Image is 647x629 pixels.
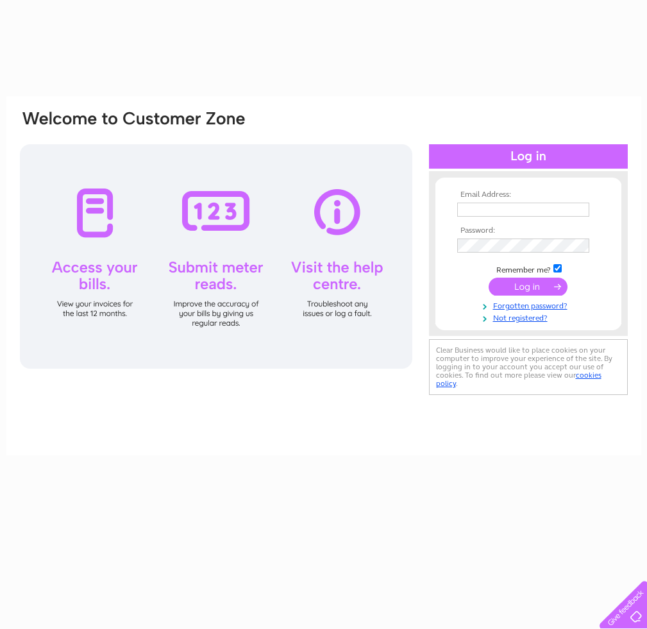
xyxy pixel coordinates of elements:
input: Submit [489,278,567,296]
div: Clear Business would like to place cookies on your computer to improve your experience of the sit... [429,339,628,395]
th: Password: [454,226,603,235]
td: Remember me? [454,262,603,275]
a: Forgotten password? [457,299,603,311]
a: cookies policy [436,371,601,388]
th: Email Address: [454,190,603,199]
a: Not registered? [457,311,603,323]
